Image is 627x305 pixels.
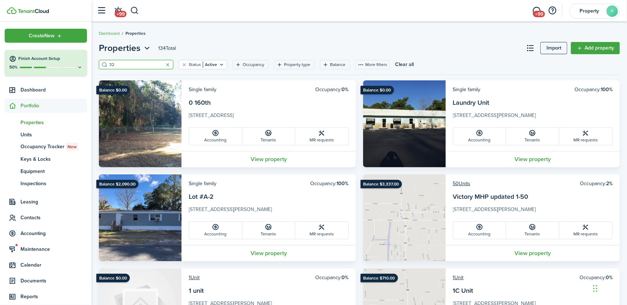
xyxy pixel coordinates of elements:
span: Accounting [20,230,87,237]
card-description: [STREET_ADDRESS][PERSON_NAME] [453,112,613,123]
p: 50% [9,64,18,70]
filter-tag-value: Active [203,61,217,68]
a: 1C Unit [453,286,473,295]
span: Contacts [20,214,87,221]
a: 0 160th [189,98,211,107]
a: Accounting [453,128,507,145]
a: Reports [5,290,87,304]
span: Inspections [20,180,87,187]
card-header-left: Single family [189,86,216,93]
span: Properties [99,42,141,55]
card-header-left: Single family [189,180,216,187]
a: Import [540,42,567,54]
a: Accounting [189,128,242,145]
button: Properties [99,42,152,55]
a: MR requests [295,128,348,145]
a: Laundry Unit [453,98,490,107]
card-header-right: Occupancy: [311,180,349,187]
span: Calendar [20,261,87,269]
span: Reports [20,293,87,300]
span: Properties [20,119,87,126]
b: 2% [606,180,613,187]
span: Maintenance [20,245,87,253]
img: TenantCloud [18,9,49,13]
card-header-right: Occupancy: [316,274,349,281]
a: Victory MHP updated 1-50 [453,192,528,201]
button: Clear all [395,60,414,69]
span: Units [20,131,87,139]
a: Inspections [5,177,87,189]
a: Accounting [453,222,507,239]
button: Clear search [163,60,173,70]
a: View property [182,151,356,167]
card-description: [STREET_ADDRESS][PERSON_NAME] [453,206,613,217]
filter-tag: Open filter [320,60,350,69]
a: 50Units [453,180,471,187]
button: Open sidebar [95,4,109,18]
div: Drag [593,278,598,299]
filter-tag-label: Occupancy [243,61,264,68]
img: Property avatar [99,80,182,167]
span: Dashboard [20,86,87,94]
filter-tag: Open filter [179,60,227,69]
ribbon: Balance $2,090.00 [96,180,138,188]
span: Portfolio [20,102,87,109]
span: Create New [29,33,55,38]
a: 1Unit [453,274,464,281]
b: 100% [601,86,613,93]
ribbon: Balance $710.00 [361,274,398,282]
card-header-right: Occupancy: [316,86,349,93]
a: Dashboard [5,83,87,97]
img: TenantCloud [7,7,17,14]
a: Tenants [506,222,559,239]
a: Dashboard [99,30,120,37]
b: 0% [342,274,349,281]
filter-tag-label: Status [189,61,201,68]
card-header-right: Occupancy: [580,180,613,187]
filter-tag-label: Property type [284,61,310,68]
card-header-right: Occupancy: [575,86,613,93]
a: Messaging [530,2,544,20]
a: Lot #A-2 [189,192,214,201]
a: Notifications [111,2,125,20]
span: Occupancy Tracker [20,143,87,151]
span: Properties [125,30,146,37]
span: Property [575,9,604,14]
ribbon: Balance $0.00 [96,274,130,282]
a: Tenants [242,128,296,145]
a: 1Unit [189,274,200,281]
button: Search [130,5,139,17]
button: Open menu [99,42,152,55]
div: Chat Widget [591,271,627,305]
ribbon: Balance $0.00 [96,86,130,94]
a: View property [446,151,620,167]
a: Accounting [189,222,242,239]
img: Property avatar [363,80,446,167]
span: +99 [115,11,127,17]
a: Tenants [242,222,296,239]
b: 0% [342,86,349,93]
button: Finish Account Setup50% [5,50,87,76]
card-description: [STREET_ADDRESS][PERSON_NAME] [189,206,349,217]
card-header-left: Single family [453,86,481,93]
ribbon: Balance $3,337.00 [361,180,402,188]
avatar-text: P [607,5,618,17]
img: Property avatar [99,174,182,261]
a: View property [182,245,356,261]
span: New [68,144,77,150]
filter-tag: Open filter [274,60,315,69]
button: Open menu [5,29,87,43]
ribbon: Balance $0.00 [361,86,394,94]
a: MR requests [559,222,613,239]
button: Clear filter [181,62,187,67]
a: 1 unit [189,286,204,295]
a: View property [446,245,620,261]
header-page-total: 134 Total [158,44,176,52]
button: Open resource center [546,5,559,17]
span: Keys & Locks [20,155,87,163]
a: Properties [5,116,87,128]
a: Tenants [506,128,559,145]
card-description: [STREET_ADDRESS] [189,112,349,123]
